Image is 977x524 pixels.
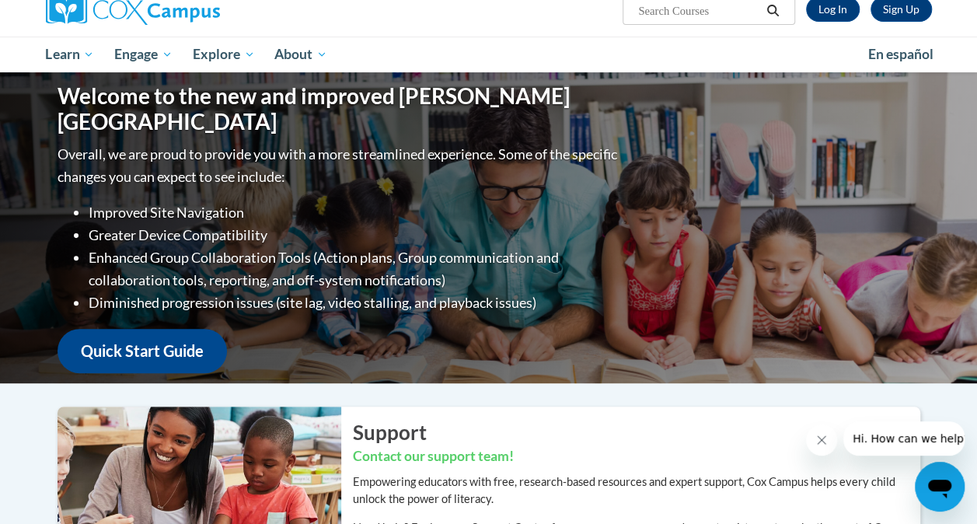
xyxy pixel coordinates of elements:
[58,143,621,188] p: Overall, we are proud to provide you with a more streamlined experience. Some of the specific cha...
[843,421,965,456] iframe: Message from company
[104,37,183,72] a: Engage
[36,37,105,72] a: Learn
[353,447,920,466] h3: Contact our support team!
[806,424,837,456] iframe: Close message
[9,11,126,23] span: Hi. How can we help?
[868,46,933,62] span: En español
[858,38,944,71] a: En español
[89,224,621,246] li: Greater Device Compatibility
[761,2,784,20] button: Search
[637,2,761,20] input: Search Courses
[183,37,265,72] a: Explore
[58,83,621,135] h1: Welcome to the new and improved [PERSON_NAME][GEOGRAPHIC_DATA]
[89,246,621,292] li: Enhanced Group Collaboration Tools (Action plans, Group communication and collaboration tools, re...
[114,45,173,64] span: Engage
[45,45,94,64] span: Learn
[34,37,944,72] div: Main menu
[89,201,621,224] li: Improved Site Navigation
[274,45,327,64] span: About
[264,37,337,72] a: About
[353,473,920,508] p: Empowering educators with free, research-based resources and expert support, Cox Campus helps eve...
[89,292,621,314] li: Diminished progression issues (site lag, video stalling, and playback issues)
[58,329,227,373] a: Quick Start Guide
[353,418,920,446] h2: Support
[915,462,965,512] iframe: Button to launch messaging window
[193,45,255,64] span: Explore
